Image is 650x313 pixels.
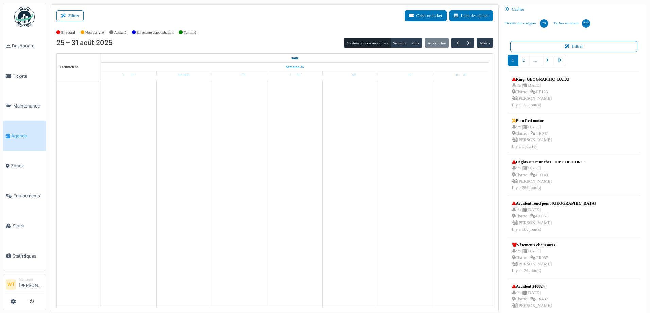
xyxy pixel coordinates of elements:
[59,65,79,69] span: Techniciens
[512,207,596,233] div: n/a | [DATE] Charroi | CP061 [PERSON_NAME] Il y a 188 jour(s)
[463,38,474,48] button: Suivant
[6,277,43,293] a: WT Manager[PERSON_NAME]
[512,118,552,124] div: Ecm Red motor
[343,71,358,80] a: 29 août 2025
[3,211,46,241] a: Stock
[11,133,43,139] span: Agenda
[512,82,569,109] div: n/a | [DATE] Charroi | CP103 [PERSON_NAME] Il y a 155 jour(s)
[3,31,46,61] a: Dashboard
[61,30,75,35] label: En retard
[510,157,588,193] a: Dégâts sur mur chez COBE DE CORTE n/a |[DATE] Charroi |CT143 [PERSON_NAME]Il y a 286 jour(s)
[582,19,590,28] div: 272
[449,10,493,21] button: Liste des tâches
[3,181,46,211] a: Équipements
[232,71,247,80] a: 27 août 2025
[477,38,493,48] button: Aller à
[512,283,552,290] div: Accident 210824
[19,277,43,292] li: [PERSON_NAME]
[136,30,173,35] label: En attente d'approbation
[551,14,593,33] a: Tâches en retard
[13,193,43,199] span: Équipements
[512,248,555,274] div: n/a | [DATE] Charroi | TR037 [PERSON_NAME] Il y a 126 jour(s)
[3,121,46,151] a: Agenda
[12,43,43,49] span: Dashboard
[409,38,422,48] button: Mois
[6,279,16,290] li: WT
[11,163,43,169] span: Zones
[518,55,529,66] a: 2
[512,165,586,191] div: n/a | [DATE] Charroi | CT143 [PERSON_NAME] Il y a 286 jour(s)
[510,116,554,152] a: Ecm Red motor n/a |[DATE] Charroi |TR047 [PERSON_NAME]Il y a 1 jour(s)
[451,38,463,48] button: Précédent
[529,55,542,66] a: …
[510,41,638,52] button: Filtrer
[425,38,449,48] button: Aujourd'hui
[184,30,196,35] label: Terminé
[19,277,43,282] div: Manager
[453,71,468,80] a: 31 août 2025
[85,30,104,35] label: Non assigné
[398,71,413,80] a: 30 août 2025
[390,38,409,48] button: Semaine
[56,10,84,21] button: Filtrer
[502,4,646,14] div: Cacher
[512,159,586,165] div: Dégâts sur mur chez COBE DE CORTE
[3,61,46,91] a: Tickets
[56,39,113,47] h2: 25 – 31 août 2025
[3,91,46,121] a: Maintenance
[512,200,596,207] div: Accident rond point [GEOGRAPHIC_DATA]
[288,71,302,80] a: 28 août 2025
[405,10,447,21] button: Créer un ticket
[3,151,46,181] a: Zones
[122,71,136,80] a: 25 août 2025
[512,242,555,248] div: Vêtements chaussures
[176,71,192,80] a: 26 août 2025
[114,30,126,35] label: Assigné
[14,7,35,27] img: Badge_color-CXgf-gQk.svg
[344,38,390,48] button: Gestionnaire de ressources
[502,14,551,33] a: Tickets non-assignés
[290,54,300,62] a: 25 août 2025
[512,76,569,82] div: Ring [GEOGRAPHIC_DATA]
[540,19,548,28] div: 70
[13,73,43,79] span: Tickets
[510,240,557,276] a: Vêtements chaussures n/a |[DATE] Charroi |TR037 [PERSON_NAME]Il y a 126 jour(s)
[13,223,43,229] span: Stock
[508,55,640,71] nav: pager
[284,63,306,71] a: Semaine 35
[13,103,43,109] span: Maintenance
[508,55,518,66] a: 1
[512,124,552,150] div: n/a | [DATE] Charroi | TR047 [PERSON_NAME] Il y a 1 jour(s)
[3,241,46,271] a: Statistiques
[510,75,571,110] a: Ring [GEOGRAPHIC_DATA] n/a |[DATE] Charroi |CP103 [PERSON_NAME]Il y a 155 jour(s)
[510,199,598,234] a: Accident rond point [GEOGRAPHIC_DATA] n/a |[DATE] Charroi |CP061 [PERSON_NAME]Il y a 188 jour(s)
[13,253,43,259] span: Statistiques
